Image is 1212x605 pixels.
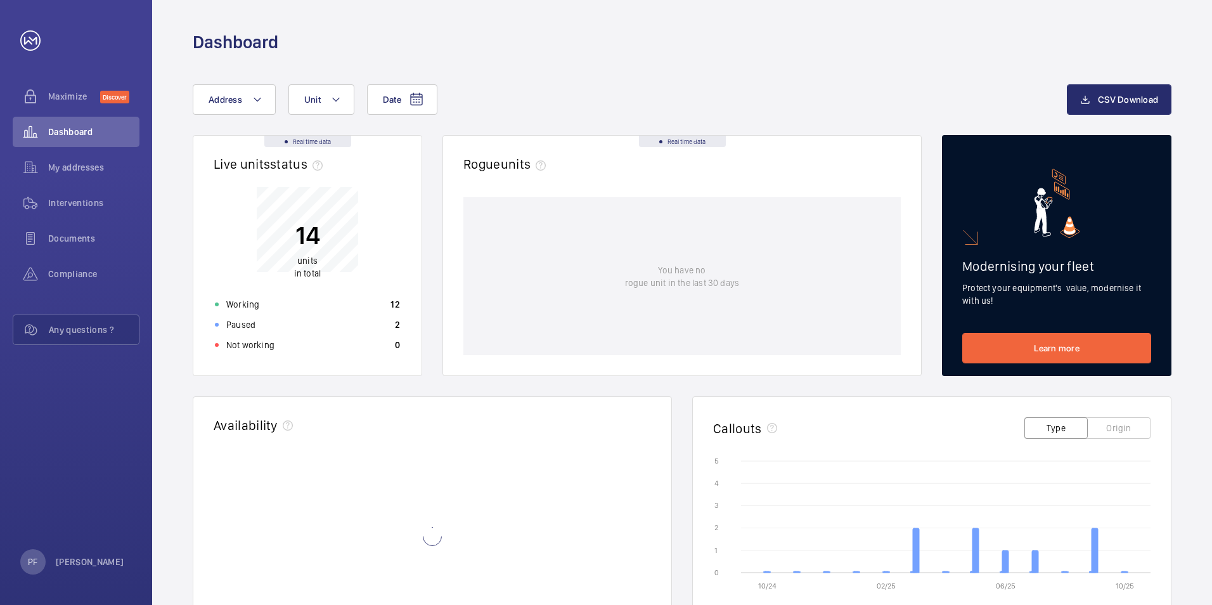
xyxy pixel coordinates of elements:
h1: Dashboard [193,30,278,54]
h2: Rogue [463,156,551,172]
h2: Live units [214,156,328,172]
span: Compliance [48,268,139,280]
p: Protect your equipment's value, modernise it with us! [962,282,1151,307]
p: You have no rogue unit in the last 30 days [625,264,739,289]
button: Origin [1087,417,1151,439]
p: Paused [226,318,255,331]
p: PF [28,556,37,568]
span: Unit [304,94,321,105]
p: Not working [226,339,274,351]
span: Address [209,94,242,105]
p: [PERSON_NAME] [56,556,124,568]
button: Date [367,84,437,115]
p: in total [294,254,321,280]
text: 0 [714,568,719,577]
button: Address [193,84,276,115]
text: 02/25 [877,582,896,590]
div: Real time data [264,136,351,147]
p: 2 [395,318,400,331]
span: CSV Download [1098,94,1158,105]
span: units [297,256,318,266]
span: Date [383,94,401,105]
img: marketing-card.svg [1034,169,1080,238]
p: Working [226,298,259,311]
text: 06/25 [996,582,1015,590]
span: Dashboard [48,126,139,138]
p: 12 [390,298,400,311]
span: Any questions ? [49,323,139,336]
h2: Callouts [713,420,762,436]
text: 5 [714,457,719,465]
span: My addresses [48,161,139,174]
text: 10/24 [758,582,777,590]
span: Documents [48,232,139,245]
text: 10/25 [1116,582,1134,590]
h2: Availability [214,417,278,433]
span: status [270,156,328,172]
text: 1 [714,546,718,555]
text: 2 [714,523,718,532]
button: Unit [288,84,354,115]
span: units [501,156,551,172]
a: Learn more [962,333,1151,363]
span: Interventions [48,197,139,209]
span: Maximize [48,90,100,103]
text: 3 [714,501,719,510]
p: 0 [395,339,400,351]
text: 4 [714,479,719,488]
button: Type [1024,417,1088,439]
button: CSV Download [1067,84,1171,115]
div: Real time data [639,136,726,147]
span: Discover [100,91,129,103]
p: 14 [294,219,321,251]
h2: Modernising your fleet [962,258,1151,274]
